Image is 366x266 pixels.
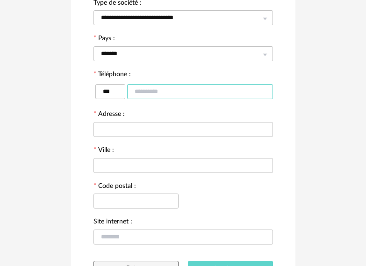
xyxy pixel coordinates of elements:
[93,218,132,227] label: Site internet :
[93,147,114,155] label: Ville :
[93,71,131,79] label: Téléphone :
[93,183,136,191] label: Code postal :
[93,111,125,119] label: Adresse :
[93,35,115,43] label: Pays :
